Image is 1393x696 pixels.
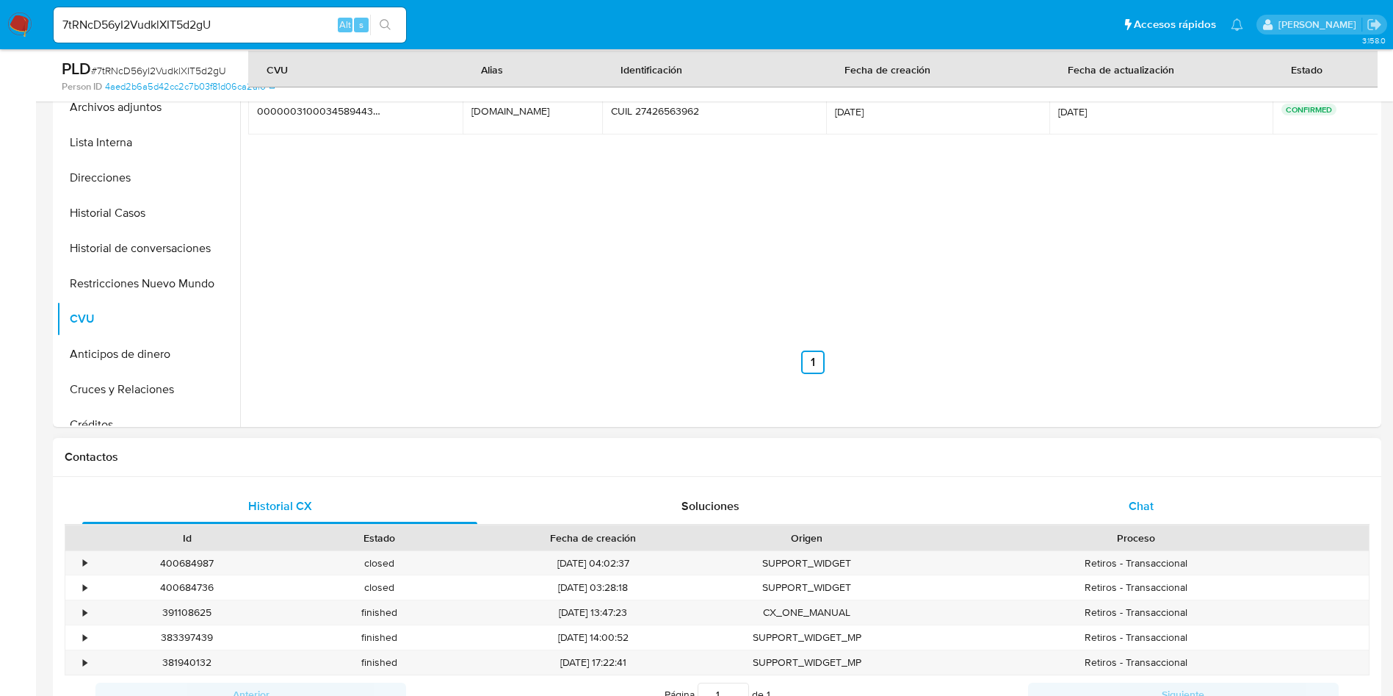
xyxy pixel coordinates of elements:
[1231,18,1243,31] a: Notificaciones
[903,650,1369,675] div: Retiros - Transaccional
[294,531,466,545] div: Estado
[711,625,903,650] div: SUPPORT_WIDGET_MP
[91,551,283,575] div: 400684987
[283,625,476,650] div: finished
[57,125,240,160] button: Lista Interna
[57,407,240,442] button: Créditos
[903,600,1369,625] div: Retiros - Transaccional
[57,301,240,337] button: CVU
[711,575,903,600] div: SUPPORT_WIDGET
[283,575,476,600] div: closed
[57,372,240,407] button: Cruces y Relaciones
[903,625,1369,650] div: Retiros - Transaccional
[721,531,893,545] div: Origen
[83,556,87,570] div: •
[57,90,240,125] button: Archivos adjuntos
[283,650,476,675] div: finished
[903,551,1369,575] div: Retiros - Transaccional
[105,80,275,93] a: 4aed2b6a5d42cc2c7b03f81d06ca2af0
[91,575,283,600] div: 400684736
[57,337,240,372] button: Anticipos de dinero
[1134,17,1216,32] span: Accesos rápidos
[370,15,400,35] button: search-icon
[91,625,283,650] div: 383397439
[283,600,476,625] div: finished
[476,650,711,675] div: [DATE] 17:22:41
[1362,35,1386,46] span: 3.158.0
[57,266,240,301] button: Restricciones Nuevo Mundo
[248,498,312,514] span: Historial CX
[54,15,406,35] input: Buscar usuario o caso...
[1278,18,1361,32] p: valeria.duch@mercadolibre.com
[283,551,476,575] div: closed
[476,551,711,575] div: [DATE] 04:02:37
[83,581,87,595] div: •
[83,656,87,670] div: •
[486,531,701,545] div: Fecha de creación
[711,551,903,575] div: SUPPORT_WIDGET
[65,450,1370,464] h1: Contactos
[57,195,240,231] button: Historial Casos
[476,625,711,650] div: [DATE] 14:00:52
[62,80,102,93] b: Person ID
[83,606,87,620] div: •
[101,531,273,545] div: Id
[359,18,363,32] span: s
[476,575,711,600] div: [DATE] 03:28:18
[91,63,226,78] span: # 7tRNcD56yI2VudklXIT5d2gU
[91,600,283,625] div: 391108625
[476,600,711,625] div: [DATE] 13:47:23
[57,231,240,266] button: Historial de conversaciones
[711,650,903,675] div: SUPPORT_WIDGET_MP
[62,57,91,80] b: PLD
[711,600,903,625] div: CX_ONE_MANUAL
[1367,17,1382,32] a: Salir
[83,631,87,645] div: •
[339,18,351,32] span: Alt
[1129,498,1154,514] span: Chat
[57,160,240,195] button: Direcciones
[913,531,1358,545] div: Proceso
[91,650,283,675] div: 381940132
[681,498,739,514] span: Soluciones
[903,575,1369,600] div: Retiros - Transaccional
